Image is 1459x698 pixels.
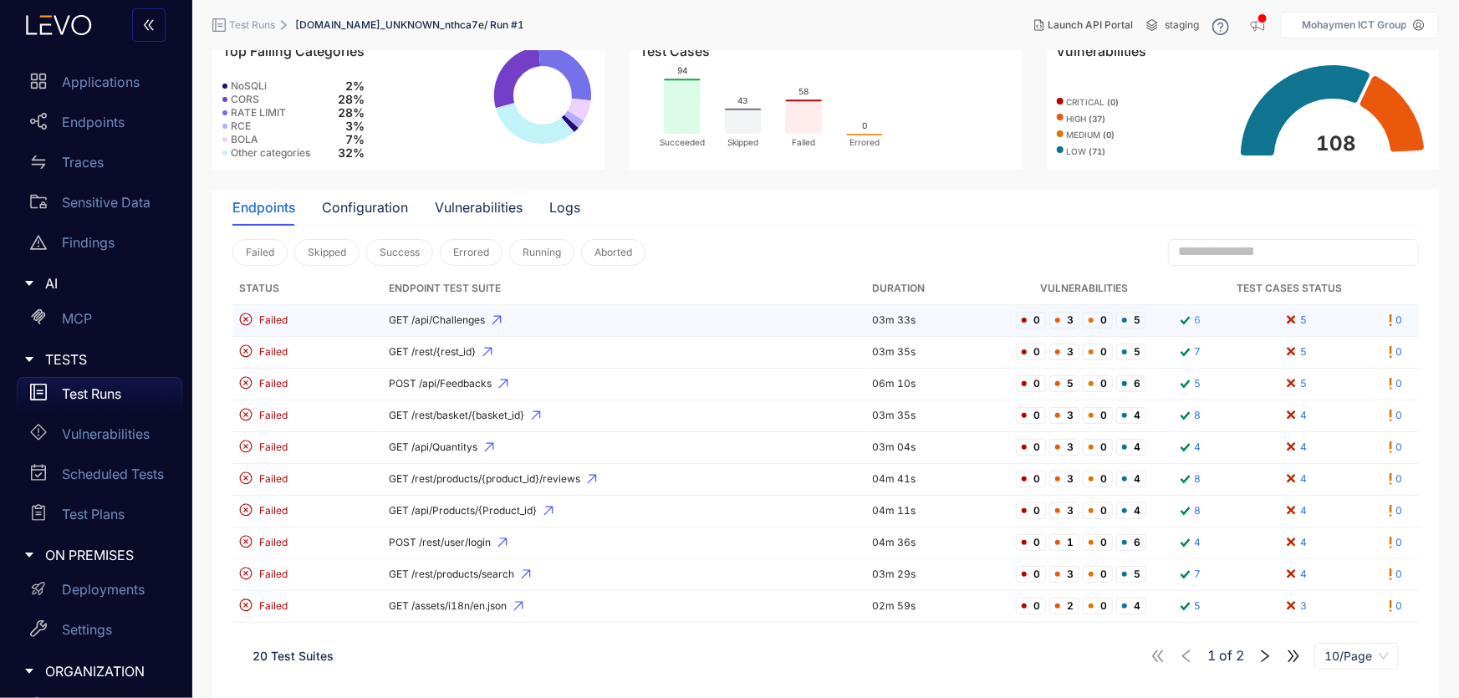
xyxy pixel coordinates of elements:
a: 4 [1283,439,1307,456]
div: AI [10,266,182,301]
a: 5 [1283,375,1307,393]
span: Failed [259,600,288,612]
span: Failed [259,314,288,326]
p: Deployments [62,582,145,597]
span: 0 [1083,566,1113,583]
span: NoSQLi [231,80,267,92]
span: 28 % [338,93,365,106]
a: 8 [1176,407,1201,425]
a: 4 [1283,407,1307,425]
td: 03m 35s [865,337,1009,369]
span: 0 [1083,534,1113,551]
a: 0 [1390,407,1402,425]
span: 10/Page [1324,644,1389,669]
button: Failed [232,239,288,266]
span: high [1067,115,1106,125]
span: BOLA [231,134,258,145]
td: 02m 59s [865,591,1009,623]
button: Skipped [294,239,360,266]
div: ORGANIZATION [10,654,182,689]
div: Test Cases [640,43,1012,59]
span: GET /assets/i18n/en.json [389,600,859,612]
p: Applications [62,74,140,89]
a: 7 [1176,344,1201,361]
a: 0 [1390,439,1402,456]
p: Sensitive Data [62,195,150,210]
span: 4 [1116,439,1146,456]
span: right [1257,649,1273,664]
span: double-right [1286,649,1301,664]
span: [DOMAIN_NAME]_UNKNOWN_nthca7e / Run # 1 [295,19,524,31]
span: 0 [1083,502,1113,519]
span: 2 [1049,598,1079,614]
span: Failed [259,568,288,580]
p: MCP [62,311,92,326]
span: Vulnerabilities [1057,43,1147,59]
th: Vulnerabilities [1009,273,1160,305]
td: 03m 33s [865,305,1009,337]
span: 4 [1116,471,1146,487]
a: Endpoints [17,105,182,145]
span: 0 [1016,312,1046,329]
p: Endpoints [62,115,125,130]
a: 4 [1176,534,1201,552]
a: 8 [1176,502,1201,520]
span: Failed [259,441,288,453]
span: 0 [1016,375,1046,392]
span: POST /rest/user/login [389,537,859,548]
a: Scheduled Tests [17,457,182,497]
span: Skipped [308,247,346,258]
button: Aborted [581,239,645,266]
span: 4 [1116,502,1146,519]
span: 3 % [345,120,365,133]
p: Vulnerabilities [62,426,150,441]
span: Other categories [231,147,310,159]
button: Running [509,239,574,266]
p: Scheduled Tests [62,466,164,481]
button: Launch API Portal [1021,12,1146,38]
span: ON PREMISES [45,548,169,563]
tspan: Errored [849,137,880,147]
span: Running [523,247,561,258]
span: caret-right [23,354,35,365]
td: 03m 29s [865,559,1009,591]
a: 0 [1390,375,1402,393]
span: POST /api/Feedbacks [389,378,859,390]
a: Test Runs [17,377,182,417]
span: RATE LIMIT [231,107,286,119]
a: 0 [1390,471,1402,488]
span: 3 [1049,439,1079,456]
span: 4 [1116,598,1146,614]
span: 0 [1016,471,1046,487]
a: 5 [1176,375,1201,393]
div: Logs [549,200,580,215]
span: GET /rest/basket/{basket_id} [389,410,859,421]
tspan: Failed [792,137,815,147]
th: Duration [865,273,1009,305]
a: 4 [1283,502,1307,520]
span: Success [380,247,420,258]
span: 0 [1016,407,1046,424]
span: Failed [259,505,288,517]
a: 4 [1283,566,1307,583]
span: 0 [1016,344,1046,360]
tspan: 58 [798,87,809,97]
div: TESTS [10,342,182,377]
a: 5 [1283,344,1307,361]
span: swap [30,154,47,171]
span: 0 [1016,534,1046,551]
td: 04m 11s [865,496,1009,527]
span: caret-right [23,665,35,677]
span: 32 % [338,146,365,160]
span: GET /api/Quantitys [389,441,859,453]
span: 0 [1083,598,1113,614]
tspan: 94 [677,65,687,75]
span: GET /rest/products/{product_id}/reviews [389,473,859,485]
span: Failed [259,346,288,358]
a: Settings [17,614,182,654]
span: 1 [1207,648,1216,663]
span: 0 [1016,439,1046,456]
p: Test Runs [62,386,121,401]
td: 03m 04s [865,432,1009,464]
span: 20 Test Suites [253,649,334,663]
